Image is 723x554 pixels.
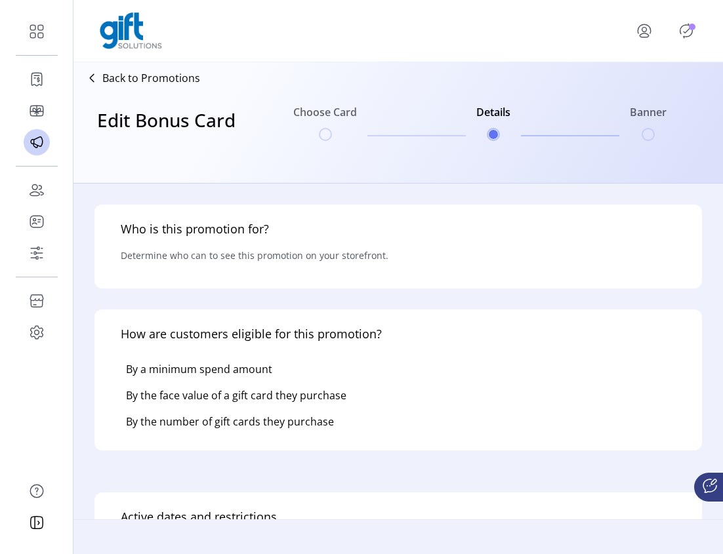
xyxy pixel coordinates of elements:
[100,12,162,49] img: logo
[476,104,510,128] h6: Details
[676,20,697,41] button: Publisher Panel
[618,15,676,47] button: menu
[97,106,236,160] h3: Edit Bonus Card
[102,70,200,86] p: Back to Promotions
